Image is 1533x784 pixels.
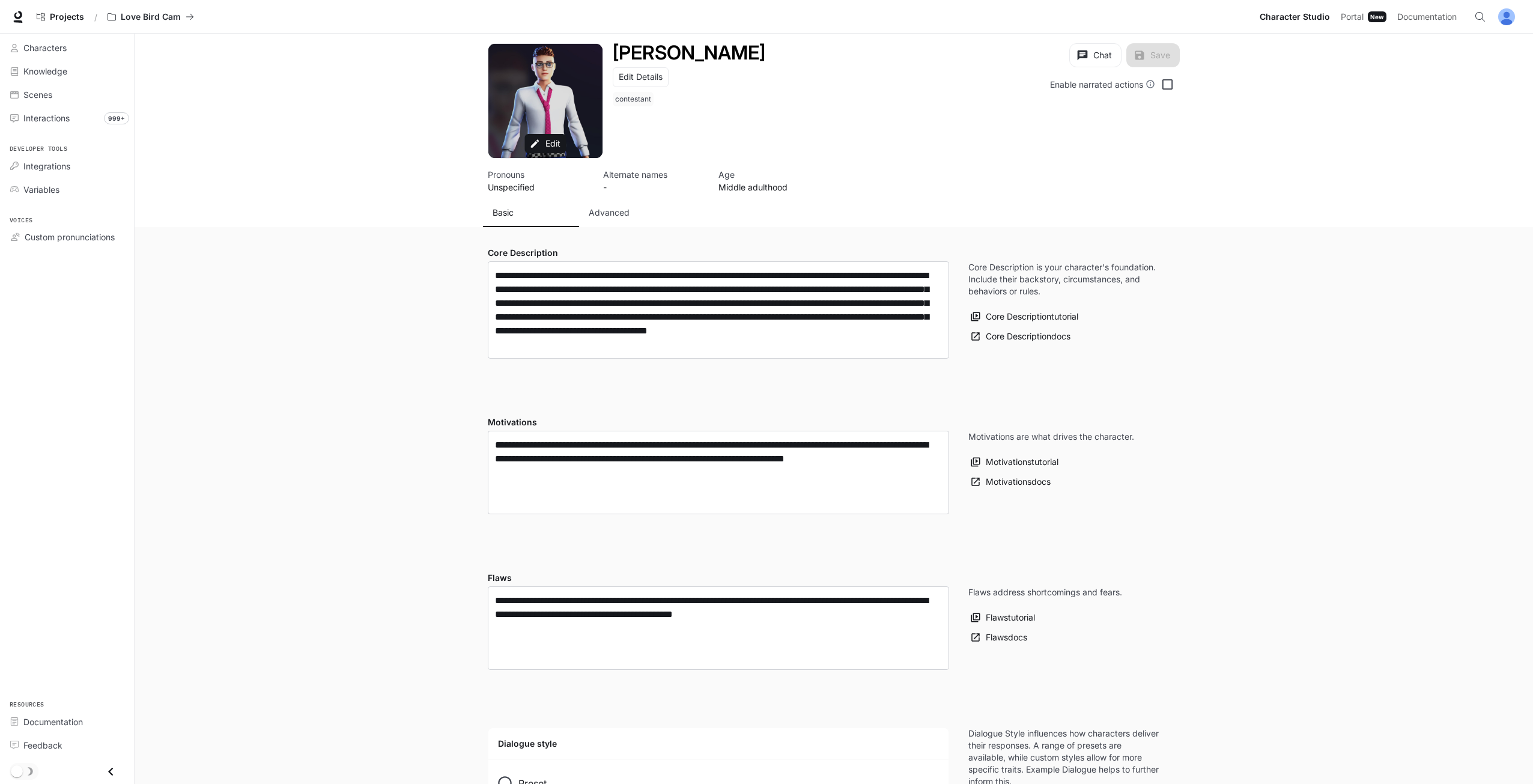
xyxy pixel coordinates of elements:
[23,183,59,196] span: Variables
[102,5,199,29] button: All workspaces
[5,84,129,105] a: Scenes
[23,65,67,77] span: Knowledge
[5,61,129,82] a: Knowledge
[97,759,124,784] button: Close drawer
[603,181,704,193] p: -
[1392,5,1466,29] a: Documentation
[968,628,1030,648] a: Flawsdocs
[5,108,129,129] a: Interactions
[525,134,566,154] button: Edit
[968,307,1081,327] button: Core Descriptiontutorial
[603,168,704,193] button: Open character details dialog
[23,88,52,101] span: Scenes
[488,168,589,181] p: Pronouns
[488,247,949,259] h4: Core Description
[23,739,62,752] span: Feedback
[5,735,129,756] a: Feedback
[5,226,129,248] a: Custom pronunciations
[488,416,949,428] h4: Motivations
[1050,78,1155,91] div: Enable narrated actions
[488,586,949,670] div: Flaws
[493,207,514,219] p: Basic
[1468,5,1492,29] button: Open Command Menu
[11,764,23,777] span: Dark mode toggle
[613,41,765,64] h1: [PERSON_NAME]
[1368,11,1386,22] div: New
[613,67,669,87] button: Edit Details
[968,608,1038,628] button: Flawstutorial
[1498,8,1515,25] img: User avatar
[488,261,949,359] div: label
[488,168,589,193] button: Open character details dialog
[5,156,129,177] a: Integrations
[23,160,70,172] span: Integrations
[498,738,939,750] h4: Dialogue style
[589,207,630,219] p: Advanced
[968,452,1061,472] button: Motivationstutorial
[613,92,656,106] span: contestant
[23,112,70,124] span: Interactions
[104,112,129,124] span: 999+
[25,231,115,243] span: Custom pronunciations
[23,716,83,728] span: Documentation
[968,431,1134,443] p: Motivations are what drives the character.
[1255,5,1335,29] a: Character Studio
[90,11,102,23] div: /
[23,41,67,54] span: Characters
[50,12,84,22] span: Projects
[613,43,765,62] button: Open character details dialog
[718,168,819,181] p: Age
[1336,5,1391,29] a: PortalNew
[968,327,1073,347] a: Core Descriptiondocs
[1069,43,1122,67] button: Chat
[5,37,129,58] a: Characters
[1260,10,1330,25] span: Character Studio
[603,168,704,181] p: Alternate names
[1397,10,1457,25] span: Documentation
[488,44,603,158] button: Open character avatar dialog
[718,181,819,193] p: Middle adulthood
[613,92,656,111] button: Open character details dialog
[1495,5,1519,29] button: User avatar
[488,44,603,158] div: Avatar image
[5,179,129,200] a: Variables
[968,261,1161,297] p: Core Description is your character's foundation. Include their backstory, circumstances, and beha...
[1341,10,1364,25] span: Portal
[121,12,181,22] p: Love Bird Cam
[31,5,90,29] a: Go to projects
[5,711,129,732] a: Documentation
[488,181,589,193] p: Unspecified
[488,572,949,584] h4: Flaws
[718,168,819,193] button: Open character details dialog
[968,586,1122,598] p: Flaws address shortcomings and fears.
[615,94,651,104] p: contestant
[968,472,1054,492] a: Motivationsdocs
